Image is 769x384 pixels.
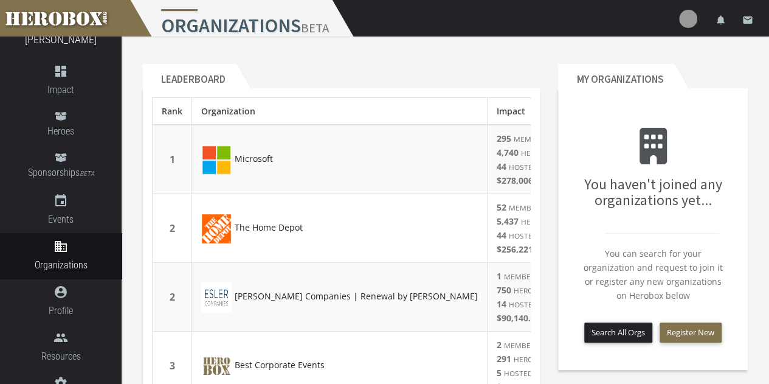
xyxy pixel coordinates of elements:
img: image [201,214,232,244]
b: 14 [497,298,506,310]
small: BETA [80,170,94,178]
small: MEMBER SPONSORS [509,203,579,212]
h3: You haven't joined any organizations yet... [567,128,739,209]
b: 2 [497,339,502,351]
b: 295 [497,133,511,144]
small: BETA [301,20,329,36]
i: notifications [716,15,726,26]
td: 2 [153,194,192,263]
small: MEMBER SPONSORS [514,134,584,144]
b: 4,740 [497,147,519,158]
small: HOSTED EVENTS [509,231,567,240]
td: 1 [153,125,192,194]
th: Organization [192,98,488,125]
b: $256,221.05 [497,243,545,255]
th: Rank [153,98,192,125]
b: 291 [497,353,511,365]
h2: Leaderboard [143,64,236,88]
b: 44 [497,161,506,172]
p: You can search for your organization and request to join it or register any new organizations on ... [567,246,739,302]
b: 1 [497,270,502,282]
button: Register New [660,323,722,343]
small: HEROES SUPPORTED [521,217,593,226]
b: 52 [497,201,506,213]
img: image [201,282,232,313]
small: MEMBER SPONSORS [504,340,574,350]
button: Search All Orgs [584,323,652,343]
small: HEROES SUPPORTED [521,148,593,158]
b: $90,140.00 [497,312,540,324]
b: 750 [497,284,511,296]
a: [PERSON_NAME] Companies | Renewal by [PERSON_NAME] [201,290,478,302]
small: HOSTED EVENTS [509,299,567,309]
td: 2 [153,263,192,332]
a: The Home Depot [201,222,303,233]
i: email [742,15,753,26]
small: HEROES SUPPORTED [514,354,585,364]
img: user-image [679,10,697,28]
span: Impact [497,105,525,117]
h2: My Organizations [558,64,674,88]
small: HOSTED EVENTS [509,162,567,172]
a: [PERSON_NAME] [25,33,97,46]
small: HOSTED EVENTS [504,368,562,378]
img: organization.png [201,351,232,382]
img: image [201,145,232,175]
i: domain [53,239,68,254]
b: 5 [497,367,502,379]
b: 44 [497,229,506,241]
b: $278,006.08 [497,175,545,186]
small: HEROES SUPPORTED [514,285,585,295]
a: Best Corporate Events [201,359,325,371]
b: 5,437 [497,215,519,227]
a: Microsoft [201,153,273,164]
small: MEMBER SPONSORS [504,271,574,281]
